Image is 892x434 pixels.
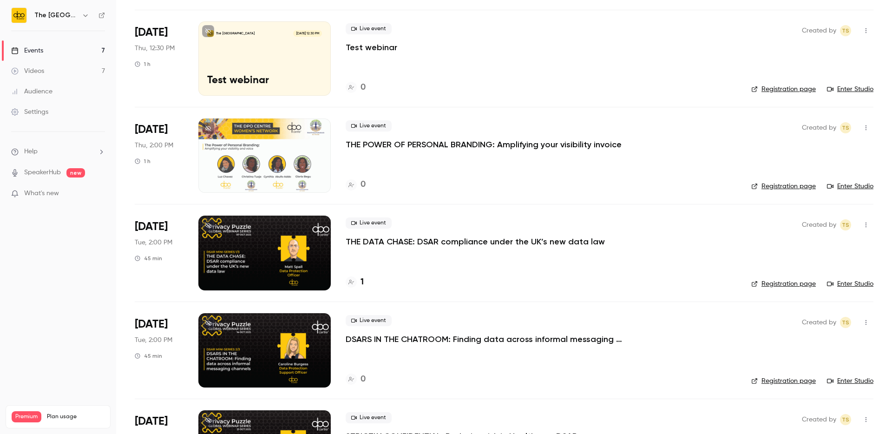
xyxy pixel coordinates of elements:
[840,317,851,328] span: Taylor Swann
[135,216,184,290] div: Oct 7 Tue, 2:00 PM (Europe/London)
[842,414,849,425] span: TS
[346,42,397,53] a: Test webinar
[346,373,366,386] a: 0
[827,376,873,386] a: Enter Studio
[11,147,105,157] li: help-dropdown-opener
[346,412,392,423] span: Live event
[361,276,364,289] h4: 1
[135,219,168,234] span: [DATE]
[135,158,151,165] div: 1 h
[135,414,168,429] span: [DATE]
[11,46,43,55] div: Events
[751,182,816,191] a: Registration page
[135,317,168,332] span: [DATE]
[840,219,851,230] span: Taylor Swann
[34,11,78,20] h6: The [GEOGRAPHIC_DATA]
[135,352,162,360] div: 45 min
[346,334,624,345] a: DSARS IN THE CHATROOM: Finding data across informal messaging channels
[802,317,836,328] span: Created by
[842,219,849,230] span: TS
[751,85,816,94] a: Registration page
[361,81,366,94] h4: 0
[840,25,851,36] span: Taylor Swann
[346,276,364,289] a: 1
[135,335,172,345] span: Tue, 2:00 PM
[12,8,26,23] img: The DPO Centre
[135,255,162,262] div: 45 min
[135,238,172,247] span: Tue, 2:00 PM
[135,313,184,388] div: Oct 14 Tue, 2:00 PM (Europe/London)
[827,279,873,289] a: Enter Studio
[135,141,173,150] span: Thu, 2:00 PM
[802,414,836,425] span: Created by
[842,122,849,133] span: TS
[24,147,38,157] span: Help
[346,120,392,132] span: Live event
[827,182,873,191] a: Enter Studio
[346,139,622,150] a: THE POWER OF PERSONAL BRANDING: Amplifying your visibility invoice
[198,21,331,96] a: Test webinar The [GEOGRAPHIC_DATA][DATE] 12:30 PMTest webinar
[135,60,151,68] div: 1 h
[802,122,836,133] span: Created by
[346,217,392,229] span: Live event
[47,413,105,421] span: Plan usage
[135,44,175,53] span: Thu, 12:30 PM
[11,66,44,76] div: Videos
[840,414,851,425] span: Taylor Swann
[361,178,366,191] h4: 0
[11,87,52,96] div: Audience
[293,30,321,37] span: [DATE] 12:30 PM
[361,373,366,386] h4: 0
[842,317,849,328] span: TS
[346,236,605,247] a: THE DATA CHASE: DSAR compliance under the UK’s new data law
[802,219,836,230] span: Created by
[135,25,168,40] span: [DATE]
[346,178,366,191] a: 0
[346,81,366,94] a: 0
[135,122,168,137] span: [DATE]
[207,75,322,87] p: Test webinar
[216,31,255,36] p: The [GEOGRAPHIC_DATA]
[827,85,873,94] a: Enter Studio
[24,168,61,178] a: SpeakerHub
[135,21,184,96] div: Sep 25 Thu, 12:30 PM (Europe/London)
[346,23,392,34] span: Live event
[66,168,85,178] span: new
[842,25,849,36] span: TS
[12,411,41,422] span: Premium
[346,315,392,326] span: Live event
[135,118,184,193] div: Oct 2 Thu, 2:00 PM (Europe/London)
[802,25,836,36] span: Created by
[11,107,48,117] div: Settings
[94,190,105,198] iframe: Noticeable Trigger
[751,279,816,289] a: Registration page
[751,376,816,386] a: Registration page
[840,122,851,133] span: Taylor Swann
[24,189,59,198] span: What's new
